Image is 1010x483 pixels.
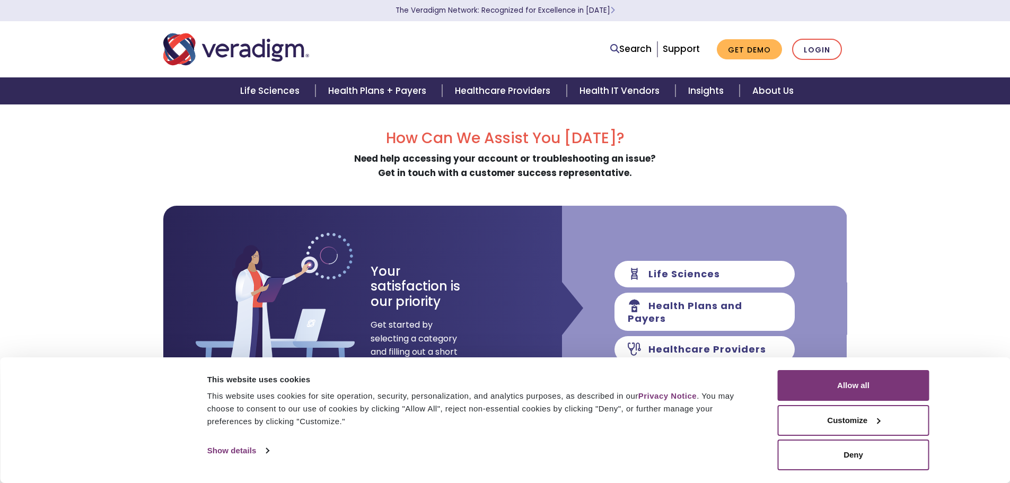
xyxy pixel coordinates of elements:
a: Show details [207,443,269,459]
span: Learn More [610,5,615,15]
a: Support [663,42,700,55]
strong: Need help accessing your account or troubleshooting an issue? Get in touch with a customer succes... [354,152,656,179]
a: Privacy Notice [638,391,697,400]
div: This website uses cookies for site operation, security, personalization, and analytics purposes, ... [207,390,754,428]
a: About Us [740,77,806,104]
h3: Your satisfaction is our priority [371,264,479,310]
a: Search [610,42,652,56]
button: Deny [778,440,929,470]
a: Get Demo [717,39,782,60]
button: Customize [778,405,929,436]
div: This website uses cookies [207,373,754,386]
a: Life Sciences [227,77,315,104]
a: Insights [675,77,740,104]
span: Get started by selecting a category and filling out a short form. [371,318,458,372]
img: Veradigm logo [163,32,309,67]
a: Health Plans + Payers [315,77,442,104]
a: Health IT Vendors [567,77,675,104]
a: The Veradigm Network: Recognized for Excellence in [DATE]Learn More [396,5,615,15]
button: Allow all [778,370,929,401]
h2: How Can We Assist You [DATE]? [163,129,847,147]
a: Healthcare Providers [442,77,566,104]
a: Login [792,39,842,60]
